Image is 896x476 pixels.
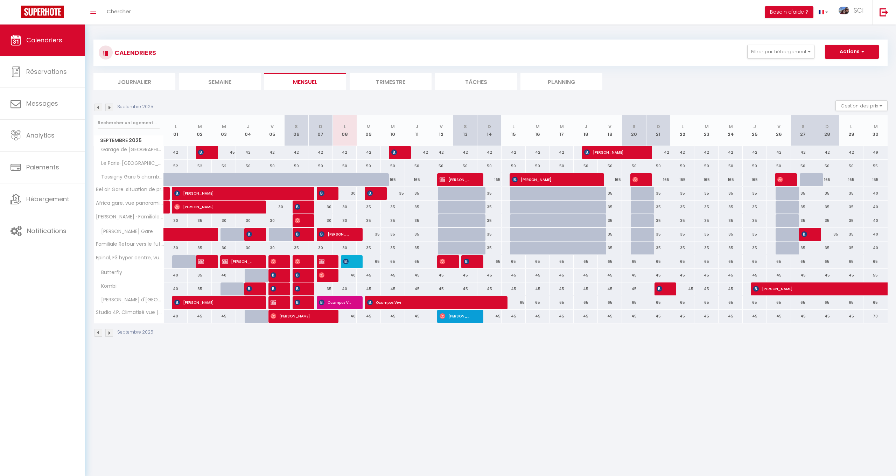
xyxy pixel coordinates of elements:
div: 30 [212,214,236,227]
th: 10 [381,115,405,146]
th: 21 [646,115,670,146]
div: 35 [598,228,622,241]
div: 30 [260,241,284,254]
div: 35 [815,201,839,213]
div: 30 [164,214,188,227]
div: 35 [719,187,743,200]
div: 35 [357,214,381,227]
div: 30 [212,241,236,254]
span: [PERSON_NAME] · Familiale [PERSON_NAME] Gare [95,214,165,219]
h3: CALENDRIERS [113,45,156,61]
div: 165 [598,173,622,186]
div: 50 [429,160,453,173]
span: [PERSON_NAME] [512,173,593,186]
abbr: D [825,123,829,130]
span: Heni El Abed [343,255,351,268]
span: [PERSON_NAME] [174,200,255,213]
div: 30 [260,214,284,227]
span: [PERSON_NAME] [440,173,472,186]
div: 42 [332,146,357,159]
span: Paiements [26,163,59,171]
div: 35 [405,187,429,200]
div: 35 [598,187,622,200]
div: 165 [694,173,719,186]
div: 42 [767,146,791,159]
span: [PERSON_NAME] [440,309,472,323]
div: 35 [646,214,670,227]
span: [PERSON_NAME] [391,146,399,159]
button: Besoin d'aide ? [765,6,813,18]
span: [PERSON_NAME] [246,227,254,241]
div: 35 [743,214,767,227]
th: 09 [357,115,381,146]
th: 24 [719,115,743,146]
div: 50 [719,160,743,173]
abbr: S [632,123,636,130]
div: 35 [815,214,839,227]
div: 42 [453,146,477,159]
div: 35 [646,241,670,254]
th: 18 [574,115,598,146]
th: 16 [526,115,550,146]
div: 42 [839,146,863,159]
div: 35 [694,201,719,213]
div: 50 [550,160,574,173]
div: 50 [839,160,863,173]
abbr: V [440,123,443,130]
div: 65 [526,255,550,268]
div: 35 [670,241,694,254]
li: Planning [520,73,602,90]
span: [PERSON_NAME] [198,146,206,159]
li: Semaine [179,73,261,90]
div: 35 [791,241,815,254]
span: Kledi stafaj [295,296,303,309]
span: [PERSON_NAME] [295,255,303,268]
div: 30 [164,241,188,254]
span: [PERSON_NAME] [271,309,327,323]
div: 65 [381,255,405,268]
span: [PERSON_NAME] [367,187,375,200]
span: [PERSON_NAME] [271,282,279,295]
div: 50 [743,160,767,173]
abbr: L [344,123,346,130]
th: 11 [405,115,429,146]
div: 35 [357,228,381,241]
div: 30 [236,214,260,227]
abbr: S [295,123,298,130]
span: Garage de [GEOGRAPHIC_DATA] [95,146,165,154]
span: [PERSON_NAME] [222,255,254,268]
div: 35 [405,214,429,227]
abbr: M [198,123,202,130]
th: 04 [236,115,260,146]
div: 35 [694,187,719,200]
div: 42 [477,146,502,159]
div: 30 [260,201,284,213]
div: 35 [357,201,381,213]
div: 35 [381,241,405,254]
div: 50 [670,160,694,173]
div: 42 [502,146,526,159]
div: 35 [646,187,670,200]
div: 30 [308,214,332,227]
div: 35 [839,201,863,213]
div: 35 [670,214,694,227]
div: 50 [694,160,719,173]
span: [PERSON_NAME] [319,268,327,282]
div: 35 [815,241,839,254]
span: Epinal, F3 hyper centre, vue exceptionnelle. [95,255,165,260]
th: 30 [863,115,888,146]
div: 35 [743,201,767,213]
th: 01 [164,115,188,146]
span: Africa gare, vue panoramique sur [GEOGRAPHIC_DATA], château. [95,201,165,206]
span: [PERSON_NAME] [319,227,351,241]
div: 50 [646,160,670,173]
div: 50 [453,160,477,173]
abbr: V [608,123,611,130]
div: 35 [646,228,670,241]
div: 30 [332,187,357,200]
div: 35 [477,228,502,241]
img: logout [880,8,888,16]
div: 65 [405,255,429,268]
div: 155 [863,173,888,186]
div: 40 [863,228,888,241]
